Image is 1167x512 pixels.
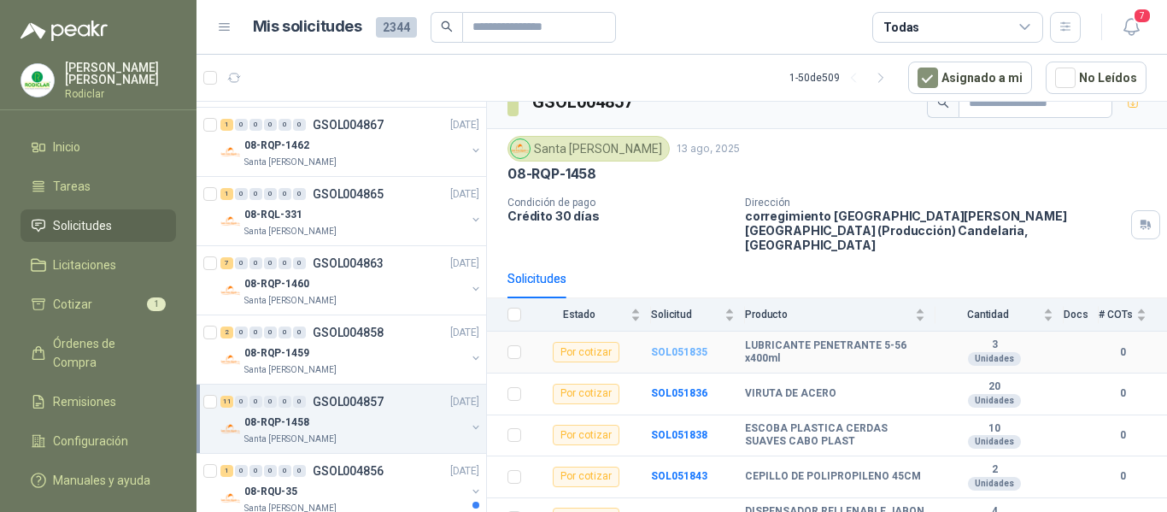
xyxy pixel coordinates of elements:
[235,327,248,338] div: 0
[244,345,309,362] p: 08-RQP-1459
[450,325,479,341] p: [DATE]
[21,209,176,242] a: Solicitudes
[244,225,337,238] p: Santa [PERSON_NAME]
[531,309,627,321] span: Estado
[220,322,483,377] a: 2 0 0 0 0 0 GSOL004858[DATE] Company Logo08-RQP-1459Santa [PERSON_NAME]
[220,419,241,439] img: Company Logo
[264,188,277,200] div: 0
[235,188,248,200] div: 0
[220,115,483,169] a: 1 0 0 0 0 0 GSOL004867[DATE] Company Logo08-RQP-1462Santa [PERSON_NAME]
[53,256,116,274] span: Licitaciones
[935,298,1064,332] th: Cantidad
[264,327,277,338] div: 0
[220,391,483,446] a: 11 0 0 0 0 0 GSOL004857[DATE] Company Logo08-RQP-1458Santa [PERSON_NAME]
[21,170,176,203] a: Tareas
[220,253,483,308] a: 7 0 0 0 0 0 GSOL004863[DATE] Company Logo08-RQP-1460Santa [PERSON_NAME]
[293,188,306,200] div: 0
[313,257,384,269] p: GSOL004863
[279,257,291,269] div: 0
[507,165,596,183] p: 08-RQP-1458
[21,327,176,379] a: Órdenes de Compra
[65,89,176,99] p: Rodiclar
[244,138,309,154] p: 08-RQP-1462
[745,470,921,484] b: CEPILLO DE POLIPROPILENO 45CM
[968,394,1021,408] div: Unidades
[313,327,384,338] p: GSOL004858
[1046,62,1146,94] button: No Leídos
[249,465,262,477] div: 0
[220,184,483,238] a: 1 0 0 0 0 0 GSOL004865[DATE] Company Logo08-RQL-331Santa [PERSON_NAME]
[450,256,479,272] p: [DATE]
[745,298,935,332] th: Producto
[745,309,912,321] span: Producto
[21,385,176,418] a: Remisiones
[507,136,670,162] div: Santa [PERSON_NAME]
[651,309,721,321] span: Solicitud
[264,119,277,131] div: 0
[651,429,707,441] a: SOL051838
[244,415,309,431] p: 08-RQP-1458
[249,396,262,408] div: 0
[220,119,233,131] div: 1
[313,119,384,131] p: GSOL004867
[651,298,745,332] th: Solicitud
[244,294,337,308] p: Santa [PERSON_NAME]
[313,465,384,477] p: GSOL004856
[313,188,384,200] p: GSOL004865
[935,309,1040,321] span: Cantidad
[937,97,949,109] span: search
[293,327,306,338] div: 0
[651,470,707,482] a: SOL051843
[220,142,241,162] img: Company Logo
[264,257,277,269] div: 0
[1099,344,1146,361] b: 0
[249,327,262,338] div: 0
[745,339,925,366] b: LUBRICANTE PENETRANTE 5-56 x400ml
[553,425,619,445] div: Por cotizar
[968,352,1021,366] div: Unidades
[279,327,291,338] div: 0
[677,141,740,157] p: 13 ago, 2025
[651,346,707,358] a: SOL051835
[220,327,233,338] div: 2
[21,425,176,457] a: Configuración
[313,396,384,408] p: GSOL004857
[293,257,306,269] div: 0
[244,276,309,292] p: 08-RQP-1460
[1064,298,1099,332] th: Docs
[53,177,91,196] span: Tareas
[253,15,362,39] h1: Mis solicitudes
[507,269,566,288] div: Solicitudes
[553,467,619,487] div: Por cotizar
[53,392,116,411] span: Remisiones
[507,197,731,209] p: Condición de pago
[651,387,707,399] a: SOL051836
[511,139,530,158] img: Company Logo
[244,484,297,500] p: 08-RQU-35
[293,465,306,477] div: 0
[244,433,337,446] p: Santa [PERSON_NAME]
[21,464,176,497] a: Manuales y ayuda
[249,257,262,269] div: 0
[745,209,1124,252] p: corregimiento [GEOGRAPHIC_DATA][PERSON_NAME][GEOGRAPHIC_DATA] (Producción) Candelaria , [GEOGRAPH...
[789,64,894,91] div: 1 - 50 de 509
[220,188,233,200] div: 1
[553,342,619,362] div: Por cotizar
[220,465,233,477] div: 1
[53,295,92,314] span: Cotizar
[376,17,417,38] span: 2344
[220,257,233,269] div: 7
[935,380,1053,394] b: 20
[908,62,1032,94] button: Asignado a mi
[968,435,1021,449] div: Unidades
[935,463,1053,477] b: 2
[1116,12,1146,43] button: 7
[235,257,248,269] div: 0
[220,280,241,301] img: Company Logo
[1099,427,1146,444] b: 0
[279,396,291,408] div: 0
[220,350,241,370] img: Company Logo
[293,119,306,131] div: 0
